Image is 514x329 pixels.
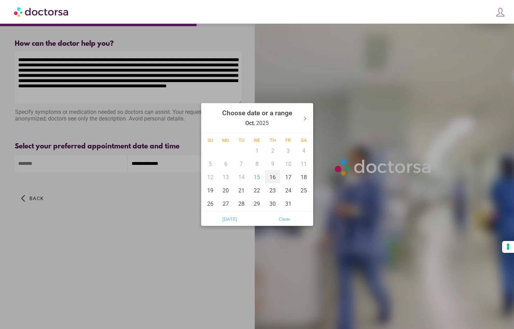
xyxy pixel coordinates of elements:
[249,157,265,170] div: 8
[234,197,249,210] div: 28
[234,184,249,197] div: 21
[234,170,249,184] div: 14
[280,184,296,197] div: 24
[218,138,234,143] div: Mo
[257,213,312,225] button: Clear
[234,138,249,143] div: Tu
[249,184,265,197] div: 22
[502,241,514,253] button: Your consent preferences for tracking technologies
[265,157,281,170] div: 9
[280,144,296,157] div: 3
[265,138,281,143] div: Th
[265,197,281,210] div: 30
[296,138,312,143] div: Sa
[296,170,312,184] div: 18
[203,184,218,197] div: 19
[14,4,69,20] img: Doctorsa.com
[203,157,218,170] div: 5
[249,170,265,184] div: 15
[249,144,265,157] div: 1
[249,197,265,210] div: 29
[265,170,281,184] div: 16
[218,170,234,184] div: 13
[280,197,296,210] div: 31
[203,138,218,143] div: Su
[222,105,292,132] div: , 2025
[495,7,505,17] img: icons8-customer-100.png
[245,120,254,126] strong: Oct
[218,184,234,197] div: 20
[296,184,312,197] div: 25
[203,170,218,184] div: 12
[280,157,296,170] div: 10
[296,144,312,157] div: 4
[265,184,281,197] div: 23
[218,157,234,170] div: 6
[280,138,296,143] div: Fr
[222,109,292,117] strong: Choose date or a range
[280,170,296,184] div: 17
[205,214,255,224] span: [DATE]
[259,214,310,224] span: Clear
[249,138,265,143] div: We
[218,197,234,210] div: 27
[234,157,249,170] div: 7
[296,157,312,170] div: 11
[265,144,281,157] div: 2
[203,213,257,225] button: [DATE]
[203,197,218,210] div: 26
